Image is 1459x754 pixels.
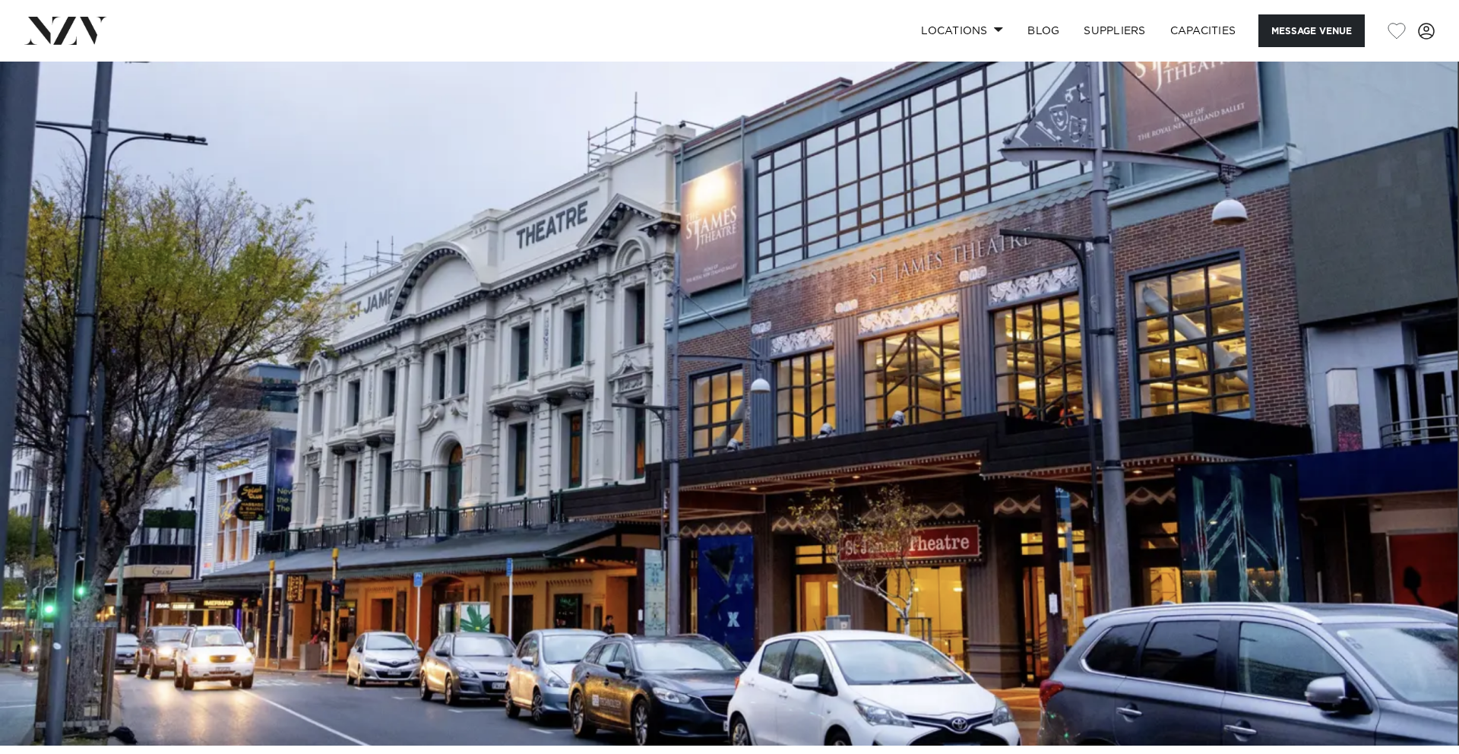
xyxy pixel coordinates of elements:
[24,17,107,44] img: nzv-logo.png
[909,14,1015,47] a: Locations
[1071,14,1157,47] a: SUPPLIERS
[1258,14,1365,47] button: Message Venue
[1158,14,1249,47] a: Capacities
[1015,14,1071,47] a: BLOG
